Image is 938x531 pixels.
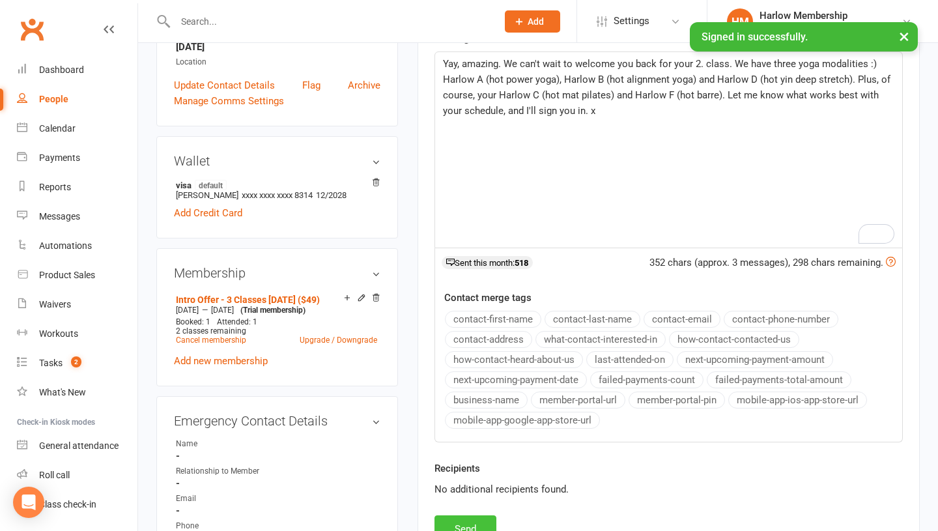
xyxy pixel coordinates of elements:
div: Messages [39,211,80,222]
a: Archive [348,78,380,93]
a: Manage Comms Settings [174,93,284,109]
div: Workouts [39,328,78,339]
a: Dashboard [17,55,137,85]
button: contact-email [644,311,720,328]
span: default [195,180,227,190]
div: Open Intercom Messenger [13,487,44,518]
div: Tasks [39,358,63,368]
div: Reports [39,182,71,192]
a: People [17,85,137,114]
strong: - [176,450,380,462]
div: Product Sales [39,270,95,280]
button: last-attended-on [586,351,674,368]
a: Calendar [17,114,137,143]
a: Roll call [17,461,137,490]
button: business-name [445,392,528,409]
button: what-contact-interested-in [535,331,666,348]
span: Attended: 1 [217,317,257,326]
a: Waivers [17,290,137,319]
span: Signed in successfully. [702,31,808,43]
div: Name [176,438,283,450]
span: (Trial membership) [240,306,306,315]
li: [PERSON_NAME] [174,178,380,202]
div: 352 chars (approx. 3 messages), 298 chars remaining. [649,255,896,270]
strong: - [176,505,380,517]
span: 2 [71,356,81,367]
strong: visa [176,180,374,190]
div: HM [727,8,753,35]
span: 2 classes remaining [176,326,246,336]
a: Update Contact Details [174,78,275,93]
button: member-portal-pin [629,392,725,409]
a: General attendance kiosk mode [17,431,137,461]
div: Location [176,56,380,68]
div: Relationship to Member [176,465,283,478]
div: Waivers [39,299,71,309]
div: Payments [39,152,80,163]
a: Workouts [17,319,137,349]
button: contact-first-name [445,311,541,328]
a: Cancel membership [176,336,246,345]
button: × [892,22,916,50]
div: Email [176,493,283,505]
div: Harlow Membership [760,10,902,22]
a: Clubworx [16,13,48,46]
a: Upgrade / Downgrade [300,336,377,345]
div: To enrich screen reader interactions, please activate Accessibility in Grammarly extension settings [435,52,902,248]
a: Add new membership [174,355,268,367]
h3: Emergency Contact Details [174,414,380,428]
input: Search... [171,12,488,31]
span: [DATE] [176,306,199,315]
div: Dashboard [39,65,84,75]
div: Roll call [39,470,70,480]
span: [DATE] [211,306,234,315]
button: Add [505,10,560,33]
span: xxxx xxxx xxxx 8314 [242,190,313,200]
div: Calendar [39,123,76,134]
button: contact-phone-number [724,311,838,328]
div: What's New [39,387,86,397]
div: Class check-in [39,499,96,509]
div: People [39,94,68,104]
button: contact-last-name [545,311,640,328]
div: Sent this month: [442,256,533,269]
h3: Wallet [174,154,380,168]
div: Harlow Hot Yoga, Pilates and Barre [760,22,902,33]
button: failed-payments-total-amount [707,371,851,388]
a: Tasks 2 [17,349,137,378]
button: member-portal-url [531,392,625,409]
button: contact-address [445,331,532,348]
label: Recipients [434,461,480,476]
div: General attendance [39,440,119,451]
div: No additional recipients found. [434,481,903,497]
strong: - [176,478,380,489]
a: Intro Offer - 3 Classes [DATE] ($49) [176,294,320,305]
span: Booked: 1 [176,317,210,326]
a: Automations [17,231,137,261]
a: Product Sales [17,261,137,290]
a: Add Credit Card [174,205,242,221]
a: Payments [17,143,137,173]
span: 12/2028 [316,190,347,200]
button: mobile-app-ios-app-store-url [728,392,867,409]
button: how-contact-heard-about-us [445,351,583,368]
a: Reports [17,173,137,202]
button: failed-payments-count [590,371,703,388]
button: next-upcoming-payment-amount [677,351,833,368]
a: What's New [17,378,137,407]
button: mobile-app-google-app-store-url [445,412,600,429]
label: Contact merge tags [444,290,532,306]
strong: 518 [515,258,528,268]
button: next-upcoming-payment-date [445,371,587,388]
a: Class kiosk mode [17,490,137,519]
span: Settings [614,7,649,36]
div: Automations [39,240,92,251]
a: Messages [17,202,137,231]
span: Yay, amazing. We can't wait to welcome you back for your 2. class. We have three yoga modalities ... [443,58,893,117]
div: — [173,305,380,315]
a: Flag [302,78,320,93]
button: how-contact-contacted-us [669,331,799,348]
h3: Membership [174,266,380,280]
span: Add [528,16,544,27]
